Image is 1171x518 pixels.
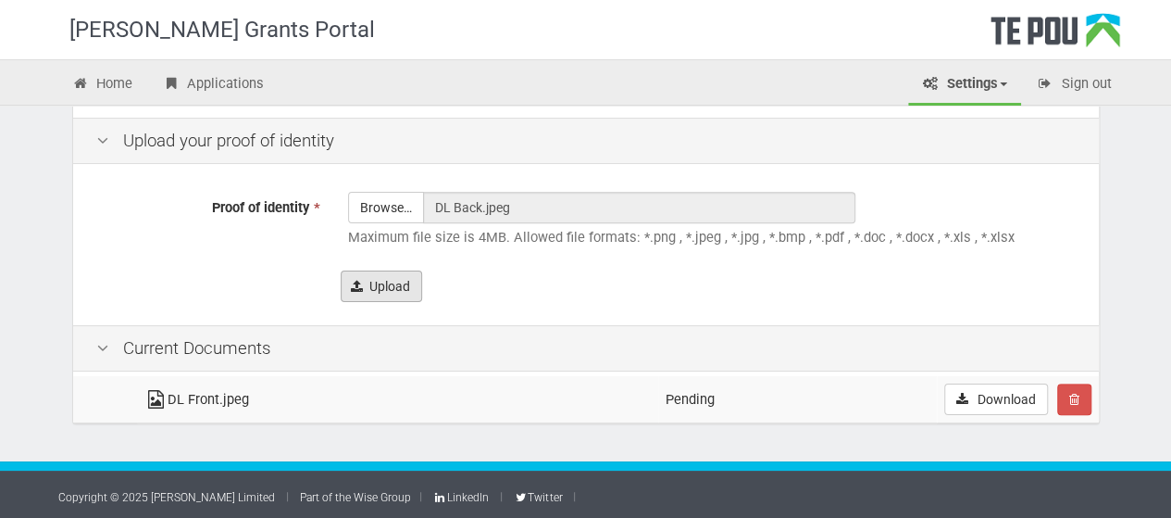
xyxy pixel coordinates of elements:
[341,271,422,302] button: Upload
[212,199,309,216] span: Proof of identity
[658,376,937,423] td: Pending
[433,491,489,504] a: LinkedIn
[348,192,424,223] span: Browse…
[73,118,1099,165] div: Upload your proof of identity
[58,65,147,106] a: Home
[137,376,658,423] td: DL Front.jpeg
[148,65,278,106] a: Applications
[73,325,1099,373] div: Current Documents
[348,228,1076,247] p: Maximum file size is 4MB. Allowed file formats: *.png , *.jpeg , *.jpg , *.bmp , *.pdf , *.doc , ...
[990,13,1120,59] div: Te Pou Logo
[514,491,562,504] a: Twitter
[58,491,275,504] a: Copyright © 2025 [PERSON_NAME] Limited
[908,65,1021,106] a: Settings
[300,491,411,504] a: Part of the Wise Group
[944,384,1048,415] a: Download
[1023,65,1126,106] a: Sign out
